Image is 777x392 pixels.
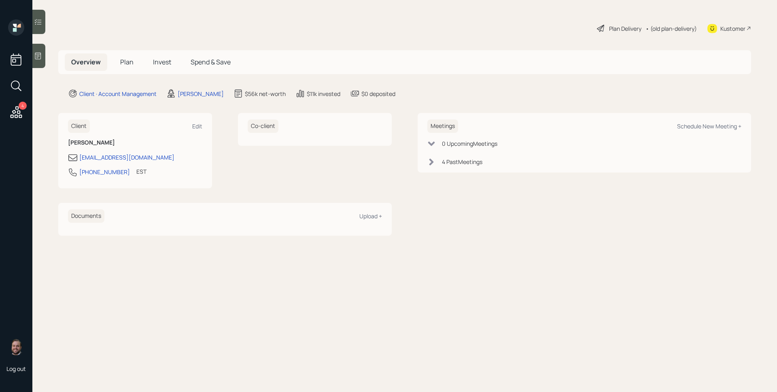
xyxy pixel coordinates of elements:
h6: Client [68,119,90,133]
div: 4 [19,102,27,110]
div: Log out [6,365,26,373]
div: • (old plan-delivery) [645,24,697,33]
span: Invest [153,58,171,66]
div: [EMAIL_ADDRESS][DOMAIN_NAME] [79,153,174,162]
div: $0 deposited [361,89,395,98]
h6: Co-client [248,119,278,133]
div: $11k invested [307,89,340,98]
div: EST [136,167,146,176]
div: Upload + [359,212,382,220]
div: $56k net-worth [245,89,286,98]
span: Plan [120,58,134,66]
div: Client · Account Management [79,89,157,98]
img: james-distasi-headshot.png [8,339,24,355]
div: Plan Delivery [609,24,641,33]
div: [PHONE_NUMBER] [79,168,130,176]
div: [PERSON_NAME] [178,89,224,98]
div: Schedule New Meeting + [677,122,741,130]
span: Spend & Save [191,58,231,66]
div: 4 Past Meeting s [442,158,482,166]
h6: Meetings [427,119,458,133]
h6: [PERSON_NAME] [68,139,202,146]
span: Overview [71,58,101,66]
div: Edit [192,122,202,130]
h6: Documents [68,209,104,223]
div: Kustomer [720,24,745,33]
div: 0 Upcoming Meeting s [442,139,497,148]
